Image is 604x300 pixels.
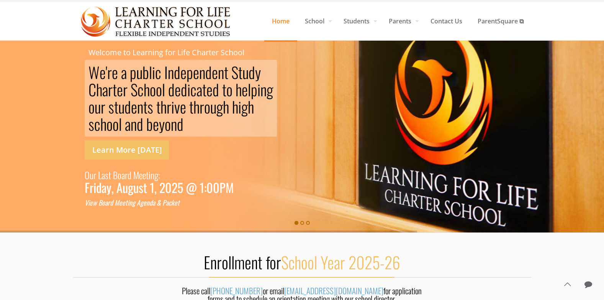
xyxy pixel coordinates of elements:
[137,98,143,115] div: n
[131,98,137,115] div: e
[242,81,248,98] div: e
[142,64,149,81] div: b
[101,183,106,192] div: a
[147,98,153,115] div: s
[149,64,152,81] div: l
[143,198,146,208] div: e
[113,115,119,133] div: o
[249,64,255,81] div: d
[140,198,143,208] div: g
[180,64,187,81] div: e
[297,10,336,33] span: School
[257,81,260,98] div: i
[199,64,205,81] div: n
[177,115,183,133] div: d
[115,198,119,208] div: M
[100,115,106,133] div: h
[224,64,228,81] div: t
[260,81,267,98] div: n
[162,198,166,208] div: P
[119,198,122,208] div: e
[165,115,171,133] div: o
[336,10,381,33] span: Students
[264,10,297,33] span: Home
[116,183,123,192] div: A
[187,64,193,81] div: p
[158,167,160,183] div: :
[125,167,128,183] div: r
[165,183,172,192] div: 0
[88,81,96,98] div: C
[470,10,531,33] span: ParentSquare ⧉
[100,64,106,81] div: e
[168,81,175,98] div: d
[118,98,124,115] div: u
[106,115,113,133] div: o
[153,115,159,133] div: e
[101,167,105,183] div: a
[137,115,143,133] div: d
[381,2,423,40] a: Parents
[85,198,180,208] a: View Board Meeting Agenda & Packet
[219,183,226,192] div: P
[146,115,153,133] div: b
[470,2,531,40] a: ParentSquare ⧉
[121,64,127,81] div: a
[423,2,470,40] a: Contact Us
[175,81,181,98] div: e
[122,198,125,208] div: e
[150,81,156,98] div: o
[131,81,137,98] div: S
[150,183,154,192] div: 1
[156,81,162,98] div: o
[90,167,93,183] div: u
[155,64,161,81] div: c
[133,183,139,192] div: u
[151,167,154,183] div: n
[143,98,147,115] div: t
[154,167,158,183] div: g
[121,167,125,183] div: a
[102,198,105,208] div: o
[117,81,123,98] div: e
[210,98,216,115] div: u
[88,48,244,57] rs-layer: Welcome to Learning for Life Charter School
[200,183,204,192] div: 1
[174,198,177,208] div: e
[157,198,161,208] div: &
[336,2,381,40] a: Students
[159,183,165,192] div: 2
[174,98,180,115] div: v
[118,167,121,183] div: o
[93,167,96,183] div: r
[238,98,241,115] div: i
[114,98,118,115] div: t
[168,64,174,81] div: n
[251,81,257,98] div: p
[88,115,94,133] div: s
[123,81,128,98] div: r
[101,98,105,115] div: r
[238,64,242,81] div: t
[96,183,101,192] div: d
[142,167,146,183] div: e
[73,252,531,272] h2: Enrollment for
[128,167,131,183] div: d
[146,198,149,208] div: n
[85,167,234,192] a: Our Last Board Meeting: Friday, August 1, 2025 @ 1:00PM
[218,64,224,81] div: n
[133,167,139,183] div: M
[193,64,199,81] div: e
[107,64,112,81] div: r
[196,81,202,98] div: a
[186,183,197,192] div: @
[242,64,249,81] div: u
[167,98,171,115] div: r
[106,64,107,81] div: '
[212,64,218,81] div: e
[160,98,167,115] div: h
[193,98,200,115] div: h
[248,98,254,115] div: h
[90,183,93,192] div: r
[162,81,165,98] div: l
